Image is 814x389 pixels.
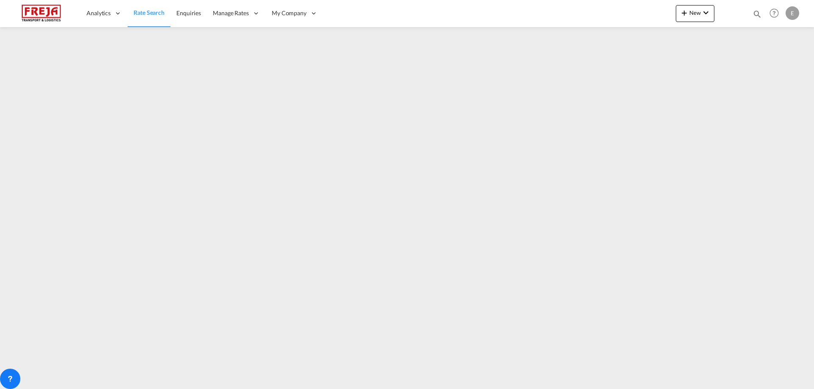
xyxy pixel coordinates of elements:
[13,4,70,23] img: 586607c025bf11f083711d99603023e7.png
[767,6,786,21] div: Help
[272,9,307,17] span: My Company
[786,6,799,20] div: E
[676,5,714,22] button: icon-plus 400-fgNewicon-chevron-down
[86,9,111,17] span: Analytics
[176,9,201,17] span: Enquiries
[679,8,689,18] md-icon: icon-plus 400-fg
[679,9,711,16] span: New
[767,6,781,20] span: Help
[701,8,711,18] md-icon: icon-chevron-down
[753,9,762,22] div: icon-magnify
[134,9,164,16] span: Rate Search
[213,9,249,17] span: Manage Rates
[753,9,762,19] md-icon: icon-magnify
